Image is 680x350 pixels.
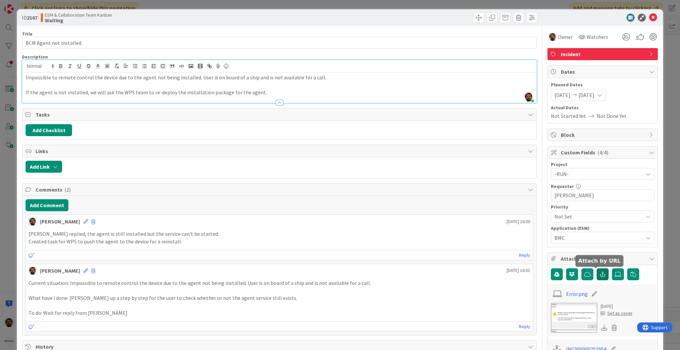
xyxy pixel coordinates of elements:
span: ID [22,14,38,22]
div: Project [551,162,654,167]
span: Custom Fields [561,148,646,156]
button: Add Checklist [26,124,72,136]
a: Reply [519,322,530,331]
div: [PERSON_NAME] [40,218,80,225]
span: [DATE] [578,91,594,99]
p: If the agent is not installed, we will ask the WPS team to re-deploy the installation package for... [26,89,533,96]
span: Not Done Yet [597,112,627,120]
img: AC [549,33,556,41]
button: Add Comment [26,199,68,211]
span: Planned Dates [551,81,654,88]
a: Reply [519,251,530,259]
span: Owner [558,33,573,41]
a: Error.png [566,290,588,298]
button: Add Link [26,161,62,173]
span: [DATE] [554,91,570,99]
span: Incident [561,50,646,58]
label: Title [22,31,33,37]
div: Application (ESM) [551,226,654,230]
span: Description [22,54,48,60]
span: Not Set [554,212,639,221]
span: Comments [36,186,525,194]
img: AC [29,218,37,225]
span: Block [561,131,646,139]
span: ( 2 ) [64,186,71,193]
input: type card name here... [22,37,537,49]
p: What have I done: [PERSON_NAME] up a step by step for the user to check whether or not the agent ... [29,294,530,302]
span: ESM & Collaboration Team Kanban [45,12,112,18]
b: Waiting [45,18,112,23]
span: -RUN- [554,169,639,179]
img: OnCl7LGpK6aSgKCc2ZdSmTqaINaX6qd1.png [524,92,533,102]
img: AC [29,267,37,275]
span: Links [36,147,525,155]
span: [DATE] 16:01 [507,267,530,274]
div: [DATE] [601,303,633,310]
p: [PERSON_NAME] replied, the agent is still installed but the service can't be started. [29,230,530,238]
p: Impossible to remote control the device due to the agent not being installed. User is on board of... [26,74,533,81]
b: 2167 [27,14,38,21]
p: To do: Wait for reply from [PERSON_NAME] [29,309,530,317]
div: [PERSON_NAME] [40,267,80,275]
span: Not Started Yet [551,112,586,120]
span: Dates [561,68,646,76]
span: ( 4/4 ) [597,149,608,156]
div: Download [601,323,608,332]
span: BMC [554,233,639,242]
p: Current situation: Impossible to remote control the device due to the agent not being installed. ... [29,279,530,287]
span: Tasks [36,111,525,119]
label: Requester [551,183,574,189]
span: Watchers [587,33,608,41]
span: [DATE] 16:00 [507,218,530,225]
span: Actual Dates [551,104,654,111]
div: Set as cover [601,310,633,317]
h5: Attach by URL [578,258,621,264]
div: Priority [551,205,654,209]
span: Support [14,1,30,9]
p: Created task for WPS to push the agent to the device for a reinstall. [29,238,530,245]
span: Attachments [561,255,646,263]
